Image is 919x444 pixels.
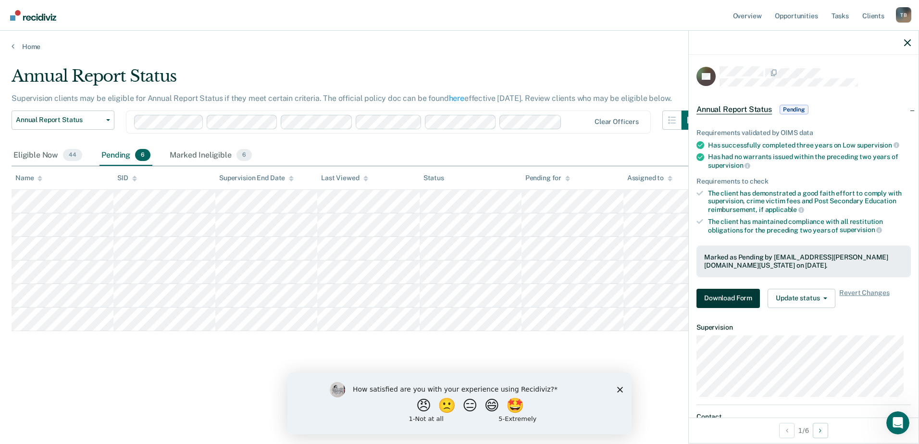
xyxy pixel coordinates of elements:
[12,94,671,103] p: Supervision clients may be eligible for Annual Report Status if they meet certain criteria. The o...
[135,149,150,161] span: 6
[708,161,750,169] span: supervision
[696,289,760,308] button: Download Form
[708,218,911,234] div: The client has maintained compliance with all restitution obligations for the preceding two years of
[696,323,911,332] dt: Supervision
[886,411,909,434] iframe: Intercom live chat
[780,105,808,114] span: Pending
[765,206,804,213] span: applicable
[12,145,84,166] div: Eligible Now
[689,418,919,443] div: 1 / 6
[423,174,444,182] div: Status
[236,149,252,161] span: 6
[287,372,632,434] iframe: Survey by Kim from Recidiviz
[219,174,294,182] div: Supervision End Date
[896,7,911,23] button: Profile dropdown button
[99,145,152,166] div: Pending
[595,118,639,126] div: Clear officers
[689,94,919,125] div: Annual Report StatusPending
[12,42,907,51] a: Home
[10,10,56,21] img: Recidiviz
[696,177,911,185] div: Requirements to check
[813,423,828,438] button: Next Opportunity
[449,94,464,103] a: here
[696,105,772,114] span: Annual Report Status
[63,149,82,161] span: 44
[168,145,254,166] div: Marked Ineligible
[704,253,903,270] div: Marked as Pending by [EMAIL_ADDRESS][PERSON_NAME][DOMAIN_NAME][US_STATE] on [DATE].
[840,226,882,234] span: supervision
[525,174,570,182] div: Pending for
[321,174,368,182] div: Last Viewed
[839,289,889,308] span: Revert Changes
[16,116,102,124] span: Annual Report Status
[12,66,701,94] div: Annual Report Status
[117,174,137,182] div: SID
[779,423,795,438] button: Previous Opportunity
[896,7,911,23] div: T B
[708,189,911,214] div: The client has demonstrated a good faith effort to comply with supervision, crime victim fees and...
[696,129,911,137] div: Requirements validated by OIMS data
[708,153,911,169] div: Has had no warrants issued within the preceding two years of
[857,141,899,149] span: supervision
[696,413,911,421] dt: Contact
[627,174,672,182] div: Assigned to
[708,141,911,149] div: Has successfully completed three years on Low
[768,289,835,308] button: Update status
[696,289,764,308] a: Navigate to form link
[15,174,42,182] div: Name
